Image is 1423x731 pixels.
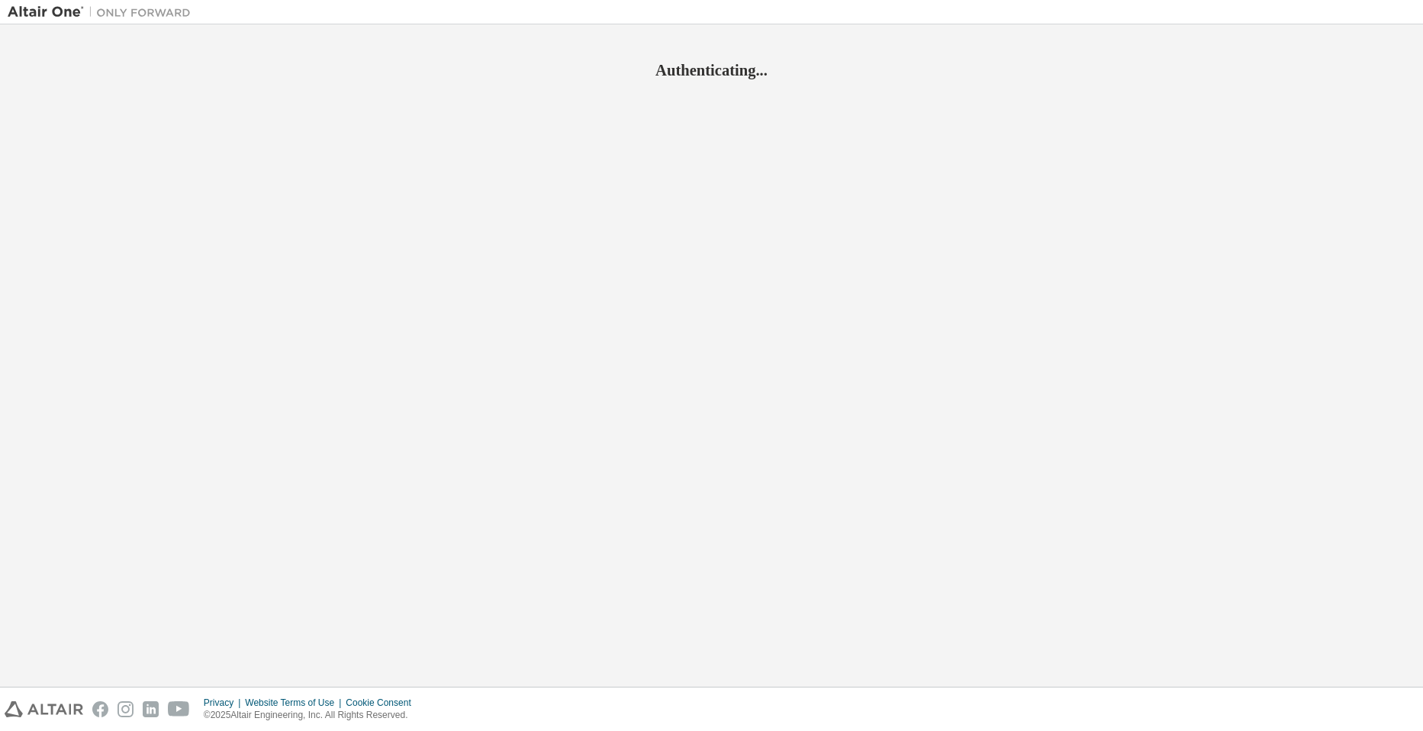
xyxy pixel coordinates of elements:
img: facebook.svg [92,701,108,717]
img: youtube.svg [168,701,190,717]
img: instagram.svg [118,701,134,717]
div: Cookie Consent [346,697,420,709]
div: Privacy [204,697,245,709]
h2: Authenticating... [8,60,1415,80]
div: Website Terms of Use [245,697,346,709]
p: © 2025 Altair Engineering, Inc. All Rights Reserved. [204,709,420,722]
img: linkedin.svg [143,701,159,717]
img: altair_logo.svg [5,701,83,717]
img: Altair One [8,5,198,20]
